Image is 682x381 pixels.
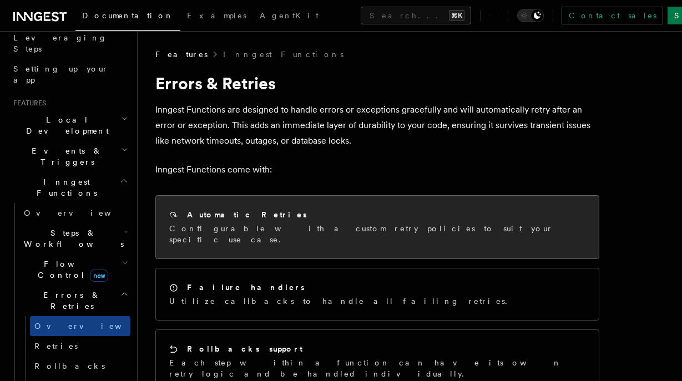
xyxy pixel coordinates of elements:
[9,145,121,167] span: Events & Triggers
[24,209,138,217] span: Overview
[30,336,130,356] a: Retries
[155,162,599,177] p: Inngest Functions come with:
[180,3,253,30] a: Examples
[155,268,599,321] a: Failure handlersUtilize callbacks to handle all failing retries.
[82,11,174,20] span: Documentation
[169,296,514,307] p: Utilize callbacks to handle all failing retries.
[9,141,130,172] button: Events & Triggers
[19,289,120,312] span: Errors & Retries
[9,114,121,136] span: Local Development
[34,342,78,350] span: Retries
[260,11,319,20] span: AgentKit
[562,7,663,24] a: Contact sales
[253,3,325,30] a: AgentKit
[9,110,130,141] button: Local Development
[223,49,343,60] a: Inngest Functions
[187,11,246,20] span: Examples
[155,102,599,149] p: Inngest Functions are designed to handle errors or exceptions gracefully and will automatically r...
[9,176,120,199] span: Inngest Functions
[155,73,599,93] h1: Errors & Retries
[9,59,130,90] a: Setting up your app
[155,49,208,60] span: Features
[449,10,464,21] kbd: ⌘K
[13,33,107,53] span: Leveraging Steps
[13,64,109,84] span: Setting up your app
[19,285,130,316] button: Errors & Retries
[155,195,599,259] a: Automatic RetriesConfigurable with a custom retry policies to suit your specific use case.
[187,209,307,220] h2: Automatic Retries
[34,362,105,370] span: Rollbacks
[9,28,130,59] a: Leveraging Steps
[19,254,130,285] button: Flow Controlnew
[34,322,149,331] span: Overview
[187,343,302,354] h2: Rollbacks support
[75,3,180,31] a: Documentation
[19,203,130,223] a: Overview
[19,227,124,250] span: Steps & Workflows
[90,270,108,282] span: new
[30,356,130,376] a: Rollbacks
[9,172,130,203] button: Inngest Functions
[19,223,130,254] button: Steps & Workflows
[9,99,46,108] span: Features
[517,9,544,22] button: Toggle dark mode
[169,357,585,379] p: Each step within a function can have its own retry logic and be handled individually.
[19,258,122,281] span: Flow Control
[361,7,471,24] button: Search...⌘K
[30,316,130,336] a: Overview
[169,223,585,245] p: Configurable with a custom retry policies to suit your specific use case.
[187,282,305,293] h2: Failure handlers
